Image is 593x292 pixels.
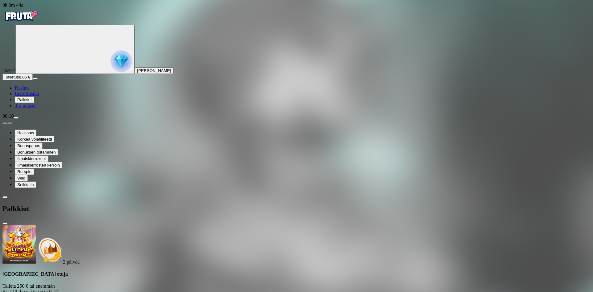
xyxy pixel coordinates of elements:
[2,113,14,119] span: 00:10
[17,143,40,148] span: Bonuspanos
[17,176,25,180] span: Wild
[15,142,43,149] button: Bonuspanos
[15,25,135,74] button: reward progress
[33,78,38,79] button: menu
[2,2,23,8] span: user session time
[2,225,36,264] img: Gates of Olympus Super Scatter
[14,117,19,119] button: menu
[17,156,46,161] span: Ilmaiskierrokset
[17,182,34,187] span: Seikkailu
[2,19,40,24] a: Fruta
[15,175,28,181] button: Wild
[2,68,15,73] span: Taso 7
[17,97,32,102] span: Palkkiot
[15,136,54,142] button: Korkea volatiliteetti
[2,205,591,213] h2: Palkkiot
[36,236,63,264] img: Deposit bonus icon
[2,222,7,224] button: close
[15,91,39,96] span: Live Kasino
[15,103,36,108] span: Tarjoukset
[15,91,39,96] a: poker-chip iconLive Kasino
[137,68,171,73] span: [PERSON_NAME]
[135,67,174,74] button: [PERSON_NAME]
[111,50,132,72] img: reward progress
[15,85,29,91] a: diamond iconKasino
[17,169,32,174] span: Re-spin
[2,271,591,277] h4: [GEOGRAPHIC_DATA] etuja
[15,181,36,188] button: Seikkailu
[15,85,29,91] span: Kasino
[15,96,34,103] button: reward iconPalkkiot
[17,130,34,135] span: Hacksaw
[15,103,36,108] a: gift-inverted iconTarjoukset
[15,149,58,155] button: Bonuksen ostaminen
[5,75,19,79] span: Talletus
[15,162,62,168] button: Ilmaiskierrosten kerroin
[15,168,34,175] button: Re-spin
[63,259,80,264] span: countdown
[2,196,7,198] button: chevron-left icon
[2,74,33,80] button: Talletusplus icon8.05 €
[17,137,52,142] span: Korkea volatiliteetti
[15,155,48,162] button: Ilmaiskierrokset
[2,8,40,23] img: Fruta
[17,150,56,154] span: Bonuksen ostaminen
[19,75,30,79] span: 8.05 €
[2,122,7,124] button: prev slide
[15,129,36,136] button: Hacksaw
[7,122,12,124] button: next slide
[17,163,60,167] span: Ilmaiskierrosten kerroin
[2,8,591,108] nav: Primary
